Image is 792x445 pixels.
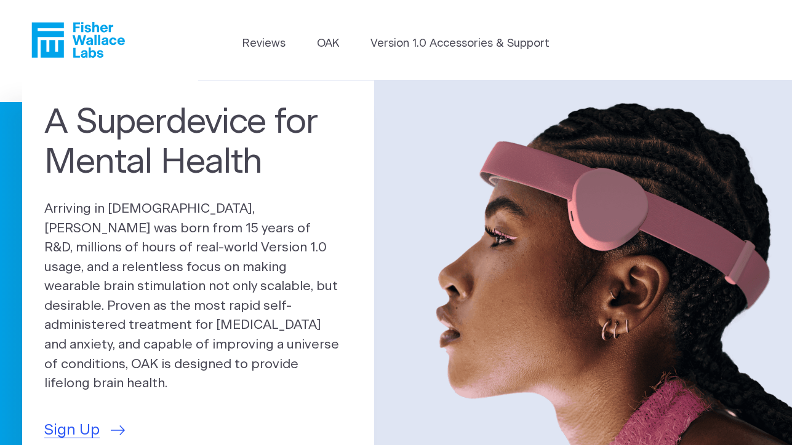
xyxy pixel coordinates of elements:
[44,419,100,442] span: Sign Up
[31,22,125,58] a: Fisher Wallace
[242,36,286,52] a: Reviews
[317,36,339,52] a: OAK
[44,199,352,393] p: Arriving in [DEMOGRAPHIC_DATA], [PERSON_NAME] was born from 15 years of R&D, millions of hours of...
[44,419,125,442] a: Sign Up
[370,36,550,52] a: Version 1.0 Accessories & Support
[44,103,352,183] h1: A Superdevice for Mental Health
